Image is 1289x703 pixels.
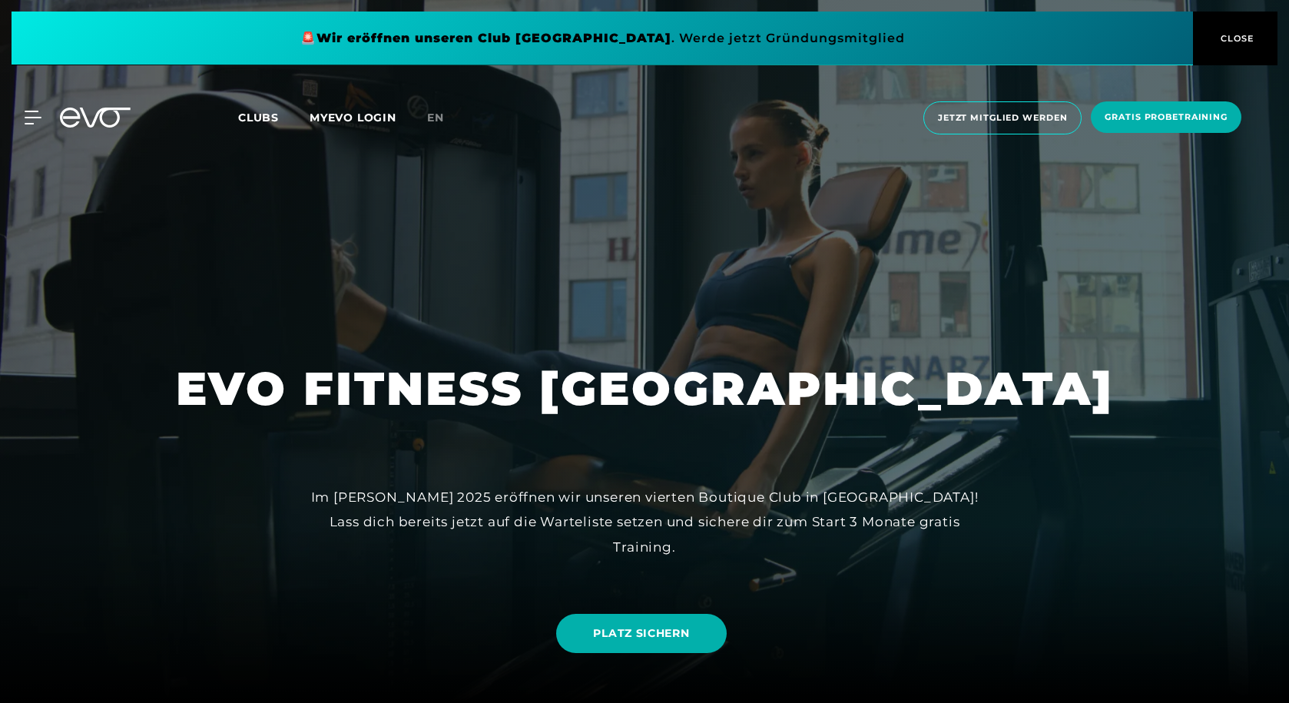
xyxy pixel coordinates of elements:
[1086,101,1246,134] a: Gratis Probetraining
[238,111,279,124] span: Clubs
[1193,12,1277,65] button: CLOSE
[176,359,1114,419] h1: EVO FITNESS [GEOGRAPHIC_DATA]
[1105,111,1228,124] span: Gratis Probetraining
[919,101,1086,134] a: Jetzt Mitglied werden
[427,111,444,124] span: en
[310,111,396,124] a: MYEVO LOGIN
[299,485,990,559] div: Im [PERSON_NAME] 2025 eröffnen wir unseren vierten Boutique Club in [GEOGRAPHIC_DATA]! Lass dich ...
[556,614,726,653] a: PLATZ SICHERN
[1217,32,1254,45] span: CLOSE
[938,111,1067,124] span: Jetzt Mitglied werden
[238,110,310,124] a: Clubs
[593,625,689,642] span: PLATZ SICHERN
[427,109,462,127] a: en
